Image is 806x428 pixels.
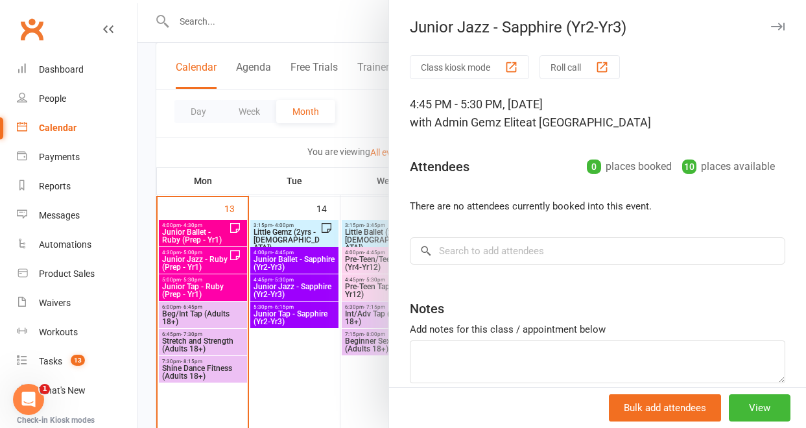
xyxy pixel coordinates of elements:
[39,298,71,308] div: Waivers
[410,95,785,132] div: 4:45 PM - 5:30 PM, [DATE]
[17,55,137,84] a: Dashboard
[39,152,80,162] div: Payments
[39,93,66,104] div: People
[587,160,601,174] div: 0
[13,384,44,415] iframe: Intercom live chat
[17,289,137,318] a: Waivers
[39,356,62,366] div: Tasks
[17,230,137,259] a: Automations
[39,385,86,396] div: What's New
[39,210,80,220] div: Messages
[39,181,71,191] div: Reports
[16,13,48,45] a: Clubworx
[17,347,137,376] a: Tasks 13
[410,198,785,214] li: There are no attendees currently booked into this event.
[17,201,137,230] a: Messages
[17,113,137,143] a: Calendar
[17,376,137,405] a: What's New
[39,268,95,279] div: Product Sales
[410,115,526,129] span: with Admin Gemz Elite
[39,123,77,133] div: Calendar
[17,259,137,289] a: Product Sales
[17,318,137,347] a: Workouts
[71,355,85,366] span: 13
[729,394,790,422] button: View
[39,327,78,337] div: Workouts
[410,322,785,337] div: Add notes for this class / appointment below
[410,237,785,265] input: Search to add attendees
[526,115,651,129] span: at [GEOGRAPHIC_DATA]
[389,18,806,36] div: Junior Jazz - Sapphire (Yr2-Yr3)
[410,300,444,318] div: Notes
[39,64,84,75] div: Dashboard
[39,239,91,250] div: Automations
[682,160,696,174] div: 10
[410,55,529,79] button: Class kiosk mode
[587,158,672,176] div: places booked
[682,158,775,176] div: places available
[17,172,137,201] a: Reports
[17,84,137,113] a: People
[539,55,620,79] button: Roll call
[410,158,469,176] div: Attendees
[609,394,721,422] button: Bulk add attendees
[17,143,137,172] a: Payments
[40,384,50,394] span: 1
